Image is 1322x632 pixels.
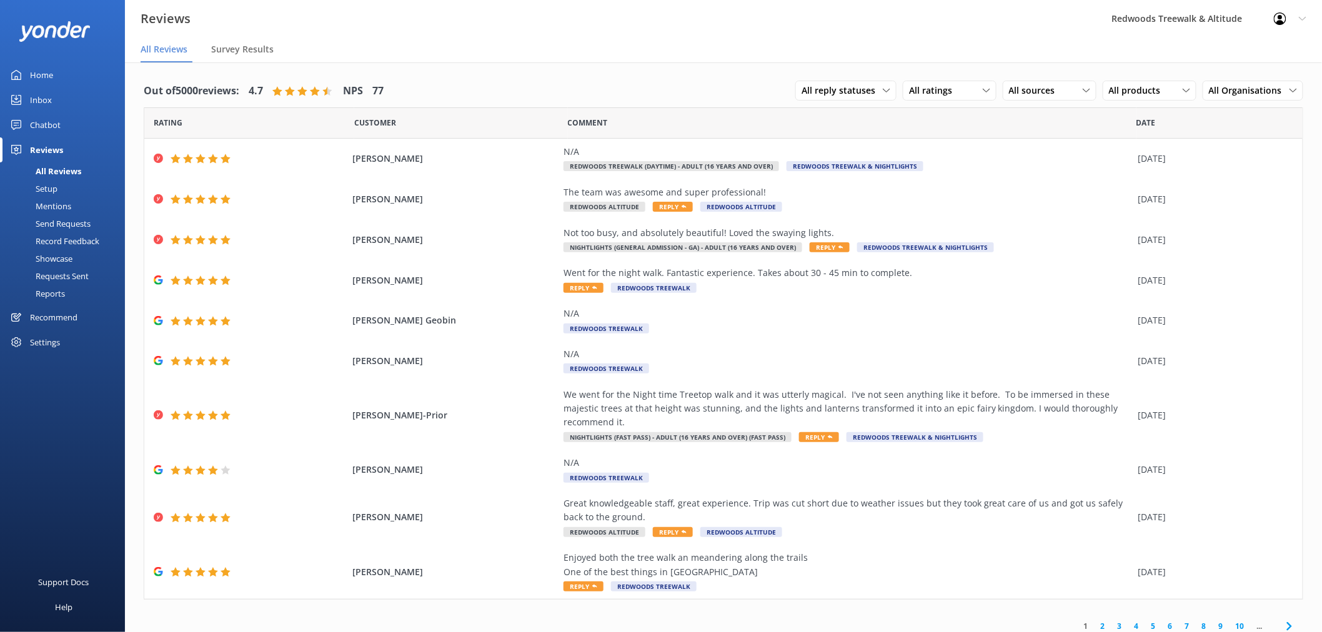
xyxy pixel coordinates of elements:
div: Great knowledgeable staff, great experience. Trip was cut short due to weather issues but they to... [564,496,1132,525]
span: All reply statuses [802,84,883,97]
div: [DATE] [1138,233,1287,247]
div: Recommend [30,305,77,330]
span: All Reviews [141,43,187,56]
h3: Reviews [141,9,191,29]
span: Redwoods Altitude [564,202,645,212]
div: N/A [564,307,1132,320]
a: Reports [7,285,125,302]
span: Redwoods Altitude [700,527,782,537]
a: 8 [1196,620,1213,632]
span: [PERSON_NAME] [352,510,557,524]
a: Record Feedback [7,232,125,250]
a: Requests Sent [7,267,125,285]
div: Settings [30,330,60,355]
span: All Organisations [1209,84,1290,97]
div: N/A [564,456,1132,470]
a: 2 [1095,620,1111,632]
div: We went for the Night time Treetop walk and it was utterly magical. I've not seen anything like i... [564,388,1132,430]
span: Redwoods Treewalk (Daytime) - Adult (16 years and over) [564,161,779,171]
div: [DATE] [1138,354,1287,368]
div: Help [55,595,72,620]
span: [PERSON_NAME] [352,354,557,368]
span: Redwoods Treewalk [611,581,697,591]
span: Date [354,117,396,129]
div: Showcase [7,250,72,267]
span: ... [1251,620,1269,632]
div: Enjoyed both the tree walk an meandering along the trails One of the best things in [GEOGRAPHIC_D... [564,551,1132,579]
a: 9 [1213,620,1230,632]
span: Redwoods Treewalk & Nightlights [847,432,983,442]
a: 7 [1179,620,1196,632]
div: Setup [7,180,57,197]
a: Setup [7,180,125,197]
div: Send Requests [7,215,91,232]
a: Showcase [7,250,125,267]
span: [PERSON_NAME] [352,152,557,165]
a: 5 [1145,620,1162,632]
h4: 4.7 [249,83,263,99]
div: Requests Sent [7,267,89,285]
span: [PERSON_NAME] [352,192,557,206]
a: 3 [1111,620,1128,632]
div: Chatbot [30,112,61,137]
div: N/A [564,145,1132,159]
div: [DATE] [1138,192,1287,206]
span: Question [568,117,608,129]
span: All products [1109,84,1168,97]
span: Nightlights (General Admission - GA) - Adult (16 years and over) [564,242,802,252]
div: All Reviews [7,162,81,180]
span: Redwoods Treewalk [564,473,649,483]
span: Reply [653,527,693,537]
a: 6 [1162,620,1179,632]
span: Reply [799,432,839,442]
div: Home [30,62,53,87]
span: Date [154,117,182,129]
div: Reports [7,285,65,302]
h4: Out of 5000 reviews: [144,83,239,99]
span: Reply [810,242,850,252]
a: Mentions [7,197,125,215]
a: Send Requests [7,215,125,232]
span: Nightlights (Fast Pass) - Adult (16 years and over) (fast pass) [564,432,792,442]
span: Redwoods Treewalk & Nightlights [787,161,923,171]
a: All Reviews [7,162,125,180]
a: 10 [1230,620,1251,632]
h4: 77 [372,83,384,99]
div: [DATE] [1138,314,1287,327]
div: Not too busy, and absolutely beautiful! Loved the swaying lights. [564,226,1132,240]
div: [DATE] [1138,565,1287,579]
span: Date [1136,117,1156,129]
span: All ratings [909,84,960,97]
span: [PERSON_NAME] [352,565,557,579]
span: [PERSON_NAME] Geobin [352,314,557,327]
div: Support Docs [39,570,89,595]
div: Reviews [30,137,63,162]
span: Redwoods Treewalk [611,283,697,293]
span: Redwoods Treewalk [564,363,649,373]
span: Redwoods Altitude [564,527,645,537]
div: Mentions [7,197,71,215]
div: The team was awesome and super professional! [564,185,1132,199]
span: Reply [564,283,604,293]
span: [PERSON_NAME] [352,463,557,476]
div: [DATE] [1138,408,1287,422]
div: N/A [564,347,1132,361]
div: [DATE] [1138,463,1287,476]
span: Reply [653,202,693,212]
div: [DATE] [1138,274,1287,287]
div: [DATE] [1138,152,1287,165]
div: Record Feedback [7,232,99,250]
div: Went for the night walk. Fantastic experience. Takes about 30 - 45 min to complete. [564,266,1132,280]
span: [PERSON_NAME] [352,233,557,247]
div: Inbox [30,87,52,112]
span: Redwoods Treewalk & Nightlights [857,242,994,252]
span: Redwoods Altitude [700,202,782,212]
a: 1 [1078,620,1095,632]
span: [PERSON_NAME] [352,274,557,287]
img: yonder-white-logo.png [19,21,91,42]
span: [PERSON_NAME]-Prior [352,408,557,422]
a: 4 [1128,620,1145,632]
span: Redwoods Treewalk [564,323,649,333]
span: All sources [1009,84,1063,97]
h4: NPS [343,83,363,99]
